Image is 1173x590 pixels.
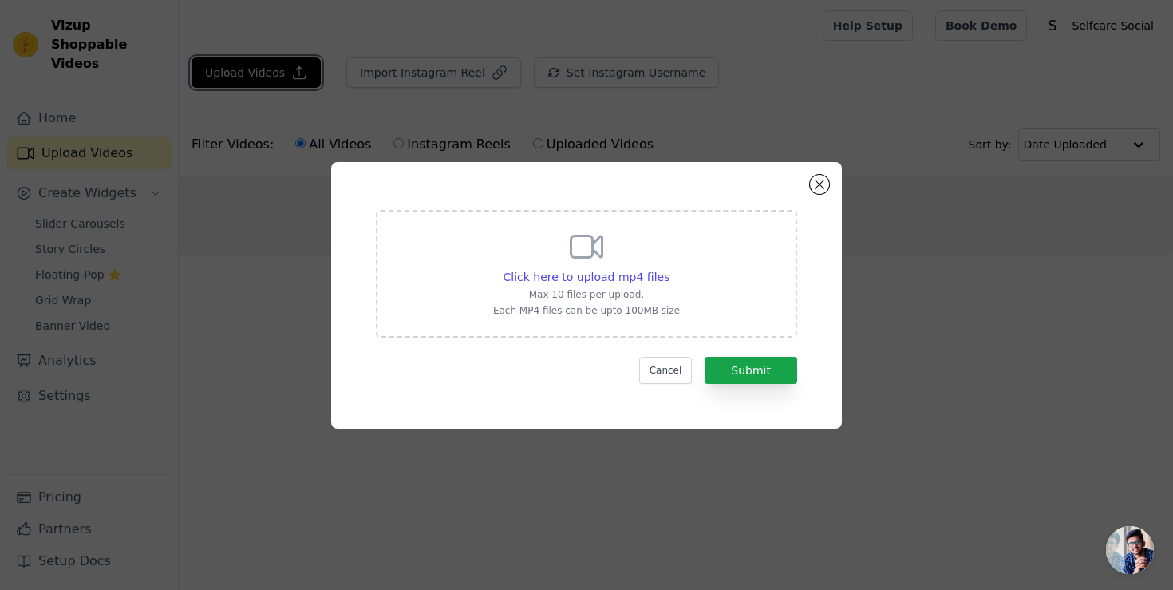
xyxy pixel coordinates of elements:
button: Cancel [639,357,693,384]
span: Click here to upload mp4 files [504,271,670,283]
div: Open chat [1106,526,1154,574]
button: Close modal [810,175,829,194]
p: Each MP4 files can be upto 100MB size [493,304,680,317]
p: Max 10 files per upload. [493,288,680,301]
button: Submit [705,357,797,384]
